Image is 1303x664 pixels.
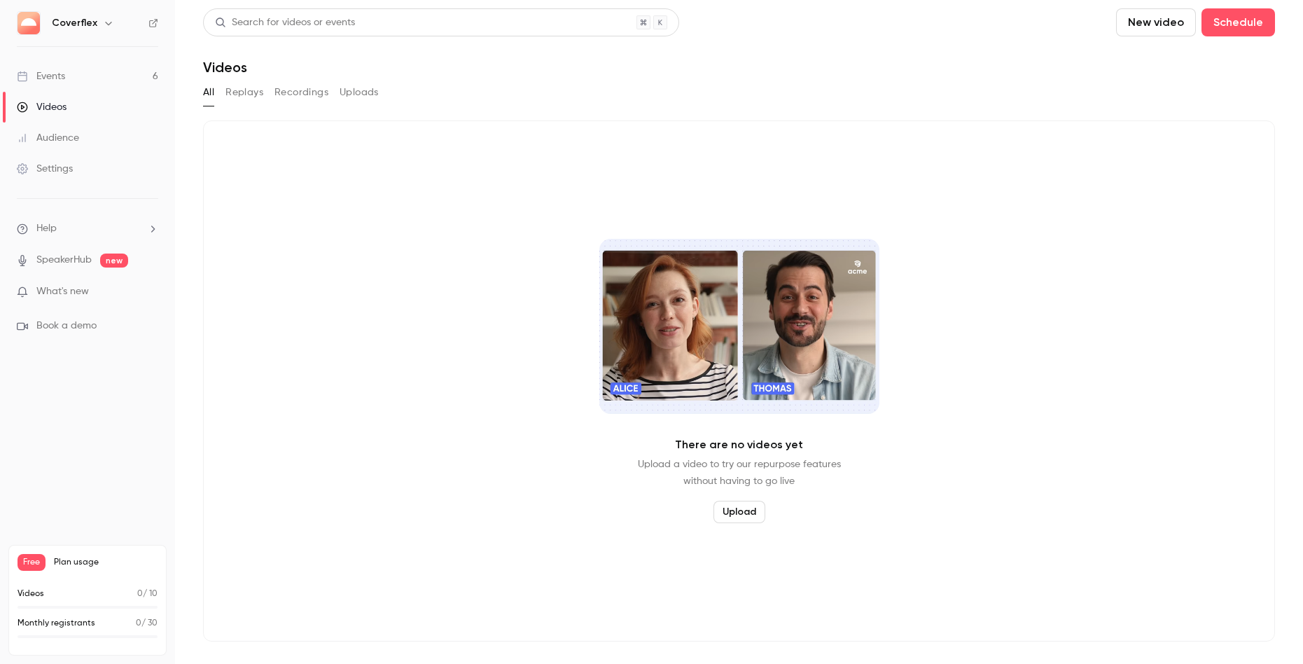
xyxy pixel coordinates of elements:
p: / 10 [137,588,158,600]
span: 0 [136,619,141,628]
li: help-dropdown-opener [17,221,158,236]
h6: Coverflex [52,16,97,30]
span: What's new [36,284,89,299]
span: new [100,254,128,268]
button: Replays [225,81,263,104]
img: Coverflex [18,12,40,34]
h1: Videos [203,59,247,76]
p: There are no videos yet [675,436,803,453]
p: Monthly registrants [18,617,95,630]
button: Upload [713,501,765,523]
button: All [203,81,214,104]
p: Videos [18,588,44,600]
div: Videos [17,100,67,114]
span: 0 [137,590,143,598]
button: New video [1116,8,1196,36]
iframe: Noticeable Trigger [141,286,158,298]
span: Book a demo [36,319,97,333]
p: / 30 [136,617,158,630]
button: Schedule [1201,8,1275,36]
a: SpeakerHub [36,253,92,268]
div: Search for videos or events [215,15,355,30]
span: Free [18,554,46,571]
section: Videos [203,8,1275,656]
span: Help [36,221,57,236]
div: Settings [17,162,73,176]
span: Plan usage [54,557,158,568]
button: Recordings [274,81,328,104]
div: Events [17,69,65,83]
button: Uploads [340,81,379,104]
div: Audience [17,131,79,145]
p: Upload a video to try our repurpose features without having to go live [638,456,841,490]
